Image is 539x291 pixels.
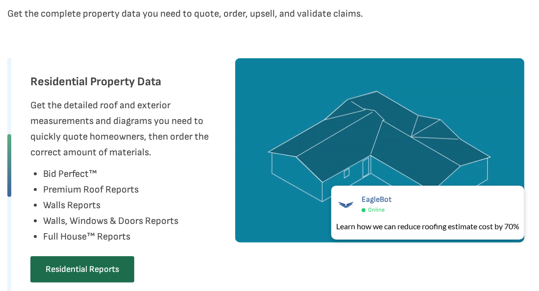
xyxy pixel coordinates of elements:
[43,229,178,244] li: Full House™ Reports
[30,256,134,283] a: Residential Reports
[43,213,178,229] li: Walls, Windows & Doors Reports
[30,74,161,90] h3: Residential Property Data
[43,166,178,182] li: Bid Perfect™
[362,195,392,204] span: EagleBot
[336,220,519,232] div: Learn how we can reduce roofing estimate cost by 70%
[7,6,532,22] p: Get the complete property data you need to quote, order, upsell, and validate claims.
[336,195,356,215] img: EagleBot
[30,97,220,160] p: Get the detailed roof and exterior measurements and diagrams you need to quickly quote homeowners...
[43,182,178,197] li: Premium Roof Reports
[368,206,385,214] span: Online
[43,197,178,213] li: Walls Reports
